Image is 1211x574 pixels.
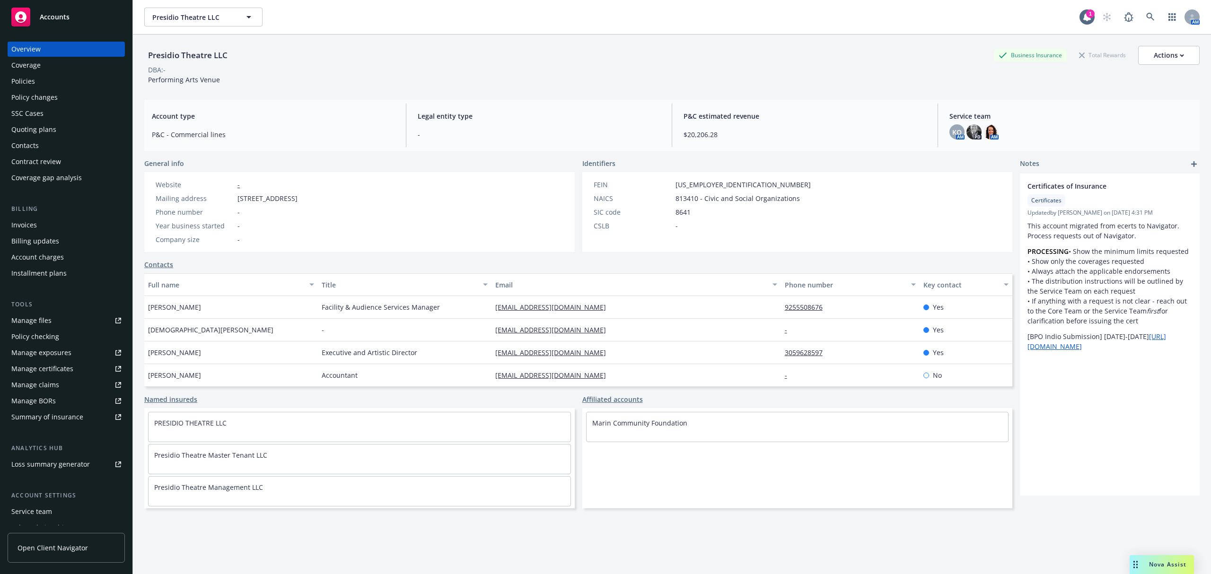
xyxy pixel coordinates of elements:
div: SIC code [594,207,672,217]
a: Contacts [144,260,173,270]
span: Performing Arts Venue [148,75,220,84]
div: Policy changes [11,90,58,105]
img: photo [983,124,999,139]
span: Updated by [PERSON_NAME] on [DATE] 4:31 PM [1027,209,1192,217]
a: Manage BORs [8,393,125,409]
a: Start snowing [1097,8,1116,26]
div: Service team [11,504,52,519]
div: Year business started [156,221,234,231]
div: Drag to move [1130,555,1141,574]
a: Account charges [8,250,125,265]
a: - [785,325,795,334]
span: Certificates of Insurance [1027,181,1167,191]
span: Account type [152,111,395,121]
span: Notes [1020,158,1039,170]
span: - [676,221,678,231]
div: Phone number [156,207,234,217]
div: Overview [11,42,41,57]
div: 1 [1086,9,1095,18]
div: Title [322,280,477,290]
div: Business Insurance [994,49,1067,61]
button: Phone number [781,273,920,296]
span: KO [952,127,962,137]
span: $20,206.28 [684,130,926,139]
div: NAICS [594,193,672,203]
div: Certificates of InsuranceCertificatesUpdatedby [PERSON_NAME] on [DATE] 4:31 PMThis account migrat... [1020,174,1200,359]
img: photo [966,124,982,139]
a: Overview [8,42,125,57]
span: P&C - Commercial lines [152,130,395,139]
span: [PERSON_NAME] [148,302,201,312]
div: Company size [156,235,234,244]
div: Policies [11,74,35,89]
span: 813410 - Civic and Social Organizations [676,193,800,203]
a: Manage certificates [8,361,125,376]
a: Policy changes [8,90,125,105]
div: Total Rewards [1074,49,1131,61]
a: [EMAIL_ADDRESS][DOMAIN_NAME] [495,348,614,357]
a: [EMAIL_ADDRESS][DOMAIN_NAME] [495,371,614,380]
div: Quoting plans [11,122,56,137]
a: Manage claims [8,377,125,392]
div: Full name [148,280,304,290]
span: - [237,221,240,231]
div: Key contact [923,280,998,290]
div: Presidio Theatre LLC [144,49,231,61]
a: Coverage gap analysis [8,170,125,185]
em: first [1147,306,1159,315]
a: Invoices [8,217,125,233]
div: Sales relationships [11,520,71,535]
button: Presidio Theatre LLC [144,8,263,26]
div: Tools [8,300,125,309]
div: Website [156,180,234,190]
span: No [933,370,942,380]
span: Yes [933,348,944,357]
p: This account migrated from ecerts to Navigator. Process requests out of Navigator. [1027,221,1192,241]
div: Summary of insurance [11,409,83,425]
a: - [237,180,240,189]
a: Sales relationships [8,520,125,535]
span: P&C estimated revenue [684,111,926,121]
span: Identifiers [582,158,615,168]
a: 3059628597 [785,348,830,357]
a: SSC Cases [8,106,125,121]
div: Email [495,280,767,290]
a: Presidio Theatre Master Tenant LLC [154,451,267,460]
a: Presidio Theatre Management LLC [154,483,263,492]
div: Contract review [11,154,61,169]
div: Coverage [11,58,41,73]
span: [PERSON_NAME] [148,370,201,380]
span: - [237,235,240,244]
a: Accounts [8,4,125,30]
a: Marin Community Foundation [592,418,687,427]
span: 8641 [676,207,691,217]
a: Policy checking [8,329,125,344]
a: Installment plans [8,266,125,281]
p: [BPO Indio Submission] [DATE]-[DATE] [1027,331,1192,351]
div: Billing updates [11,234,59,249]
div: CSLB [594,221,672,231]
span: Certificates [1031,196,1062,205]
span: [PERSON_NAME] [148,348,201,357]
a: Switch app [1163,8,1182,26]
a: [EMAIL_ADDRESS][DOMAIN_NAME] [495,303,614,312]
div: Contacts [11,138,39,153]
a: [EMAIL_ADDRESS][DOMAIN_NAME] [495,325,614,334]
a: Policies [8,74,125,89]
button: Email [491,273,781,296]
span: Nova Assist [1149,560,1186,568]
a: Quoting plans [8,122,125,137]
div: Account settings [8,491,125,500]
span: [US_EMPLOYER_IDENTIFICATION_NUMBER] [676,180,811,190]
button: Title [318,273,491,296]
a: Coverage [8,58,125,73]
div: Policy checking [11,329,59,344]
a: Billing updates [8,234,125,249]
a: Manage exposures [8,345,125,360]
div: Manage files [11,313,52,328]
a: Named insureds [144,394,197,404]
a: PRESIDIO THEATRE LLC [154,418,227,427]
div: Phone number [785,280,906,290]
div: Billing [8,204,125,214]
span: General info [144,158,184,168]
